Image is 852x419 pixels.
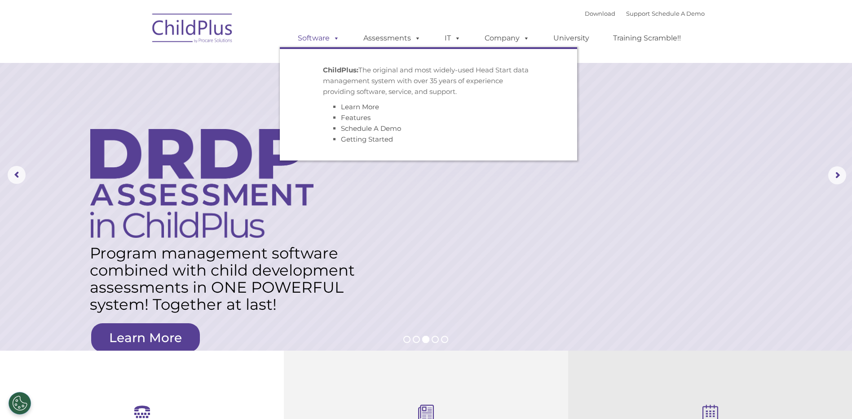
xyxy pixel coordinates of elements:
[604,29,690,47] a: Training Scramble!!
[148,7,238,52] img: ChildPlus by Procare Solutions
[585,10,615,17] a: Download
[90,245,362,313] rs-layer: Program management software combined with child development assessments in ONE POWERFUL system! T...
[652,10,705,17] a: Schedule A Demo
[90,129,313,238] img: DRDP Assessment in ChildPlus
[354,29,430,47] a: Assessments
[341,135,393,143] a: Getting Started
[626,10,650,17] a: Support
[289,29,349,47] a: Software
[341,103,379,111] a: Learn More
[476,29,539,47] a: Company
[341,124,401,133] a: Schedule A Demo
[125,96,163,103] span: Phone number
[91,323,200,352] a: Learn More
[341,113,371,122] a: Features
[323,66,358,74] strong: ChildPlus:
[323,65,534,97] p: The original and most widely-used Head Start data management system with over 35 years of experie...
[585,10,705,17] font: |
[9,392,31,415] button: Cookies Settings
[436,29,470,47] a: IT
[544,29,598,47] a: University
[125,59,152,66] span: Last name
